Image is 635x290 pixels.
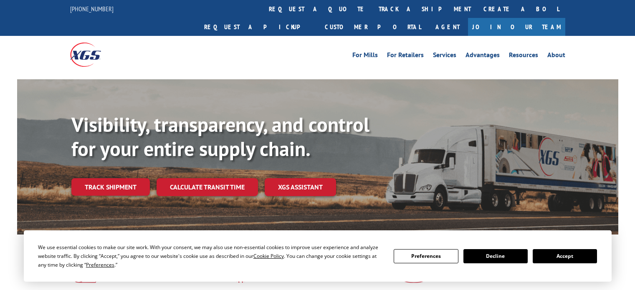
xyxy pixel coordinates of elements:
a: XGS ASSISTANT [265,178,336,196]
a: Advantages [465,52,500,61]
div: Cookie Consent Prompt [24,230,612,282]
span: Cookie Policy [253,252,284,260]
a: For Retailers [387,52,424,61]
a: Track shipment [71,178,150,196]
a: Join Our Team [468,18,565,36]
button: Preferences [394,249,458,263]
div: We use essential cookies to make our site work. With your consent, we may also use non-essential ... [38,243,384,269]
button: Decline [463,249,528,263]
span: Preferences [86,261,114,268]
a: About [547,52,565,61]
button: Accept [533,249,597,263]
a: [PHONE_NUMBER] [70,5,114,13]
b: Visibility, transparency, and control for your entire supply chain. [71,111,369,161]
a: Services [433,52,456,61]
a: Resources [509,52,538,61]
a: Calculate transit time [157,178,258,196]
a: For Mills [352,52,378,61]
a: Agent [427,18,468,36]
a: Request a pickup [198,18,319,36]
a: Customer Portal [319,18,427,36]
